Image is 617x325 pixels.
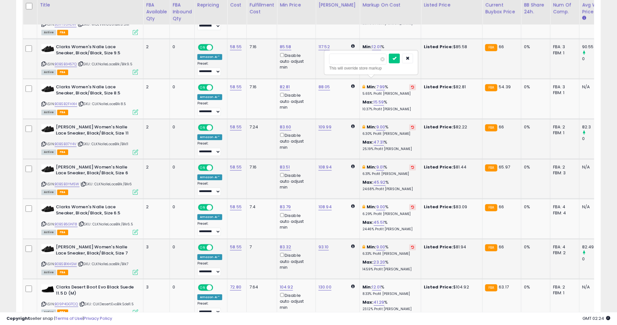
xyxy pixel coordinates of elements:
[553,50,574,56] div: FBM: 1
[41,110,56,115] span: All listings currently available for purchase on Amazon
[362,132,416,136] p: 6.30% Profit [PERSON_NAME]
[41,164,54,174] img: 31161VgeKUL._SL40_.jpg
[362,107,416,112] p: 10.37% Profit [PERSON_NAME]
[249,284,272,290] div: 7.64
[41,270,56,275] span: All listings currently available for purchase on Amazon
[553,290,574,296] div: FBM: 1
[173,204,190,210] div: 0
[56,84,134,98] b: Clarks Women's Nalle Lace Sneaker, Black/Black, Size 8.5
[78,141,129,146] span: | SKU: CLKNalleLaceBlk/Blk11
[499,164,510,170] span: 65.97
[376,164,384,170] a: 9.01
[553,44,574,50] div: FBA: 3
[362,204,416,216] div: %
[212,205,223,210] span: OFF
[582,15,586,21] small: Avg Win Price.
[374,99,384,105] a: 15.59
[57,70,68,75] span: FBA
[485,164,497,171] small: FBA
[362,139,416,151] div: %
[524,1,548,15] div: BB Share 24h.
[197,61,223,76] div: Preset:
[362,124,416,136] div: %
[367,124,376,130] b: Min:
[319,44,330,50] a: 117.52
[55,101,77,107] a: B0BSB2FHXH
[57,149,68,155] span: FBA
[362,259,374,265] b: Max:
[362,219,374,225] b: Max:
[499,284,509,290] span: 63.17
[173,284,190,290] div: 0
[197,294,223,300] div: Amazon AI *
[249,204,272,210] div: 7.4
[230,84,242,90] a: 58.55
[197,214,223,220] div: Amazon AI *
[230,204,242,210] a: 58.55
[424,204,453,210] b: Listed Price:
[374,259,385,265] a: 23.20
[485,1,518,15] div: Current Buybox Price
[362,299,374,305] b: Max:
[582,136,608,142] div: 0
[362,164,416,176] div: %
[146,124,165,130] div: 2
[499,124,504,130] span: 66
[582,124,608,130] div: 82.3
[212,45,223,50] span: OFF
[362,252,416,256] p: 6.33% Profit [PERSON_NAME]
[280,52,311,70] div: Disable auto adjust min
[524,284,545,290] div: 0%
[41,284,138,314] div: ASIN:
[362,44,416,56] div: %
[553,1,577,15] div: Num of Comp.
[319,164,332,170] a: 108.94
[249,44,272,50] div: 7.16
[485,204,497,211] small: FBA
[197,254,223,260] div: Amazon AI *
[582,244,608,250] div: 82.49
[499,44,504,50] span: 66
[362,227,416,232] p: 24.46% Profit [PERSON_NAME]
[197,174,223,180] div: Amazon AI *
[56,124,134,138] b: [PERSON_NAME] Women's Nalle Lace Sneaker, Black/Black, Size 11
[80,181,132,187] span: | SKU: CLKNalleLaceBlk/Blk6
[362,299,416,311] div: %
[78,261,129,266] span: | SKU: CLKNalleLaceBlk/Blk7
[56,164,134,178] b: [PERSON_NAME] Women's Nalle Lace Sneaker, Black/Black, Size 6
[367,84,376,90] b: Min:
[41,84,54,94] img: 31161VgeKUL._SL40_.jpg
[582,204,603,210] div: N/A
[524,124,545,130] div: 0%
[56,244,134,258] b: [PERSON_NAME] Women's Nalle Lace Sneaker, Black/Black, Size 7
[553,130,574,136] div: FBM: 1
[553,210,574,216] div: FBM: 4
[553,250,574,256] div: FBM: 2
[55,141,77,147] a: B0BSB37Y4V
[362,84,416,96] div: %
[582,44,608,50] div: 90.55
[424,124,477,130] div: $82.22
[362,245,365,249] i: This overrides the store level min markup for this listing
[485,44,497,51] small: FBA
[362,1,418,8] div: Markup on Cost
[424,44,477,50] div: $85.58
[146,1,167,22] div: FBA Available Qty
[329,65,413,71] div: This will override store markup
[362,259,416,271] div: %
[362,139,374,145] b: Max:
[55,315,83,321] a: Terms of Use
[280,132,311,150] div: Disable auto adjust min
[55,261,77,267] a: B0BSB1XHSM
[146,244,165,250] div: 3
[582,164,603,170] div: N/A
[424,284,477,290] div: $104.92
[41,230,56,235] span: All listings currently available for purchase on Amazon
[212,245,223,250] span: OFF
[41,30,56,35] span: All listings currently available for purchase on Amazon
[319,244,329,250] a: 93.10
[362,125,365,129] i: This overrides the store level min markup for this listing
[319,284,331,290] a: 130.00
[56,44,134,58] b: Clarks Women's Nalle Lace Sneaker, Black/Black, Size 9.5
[79,301,134,307] span: | SKU: CLKDesertEvoBlkSde11.5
